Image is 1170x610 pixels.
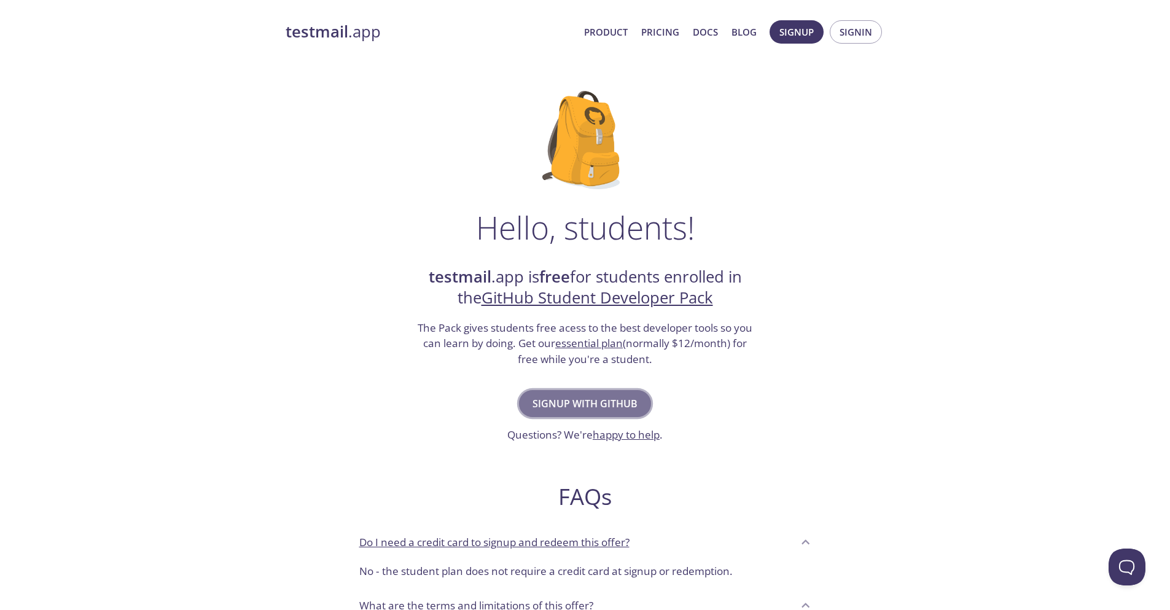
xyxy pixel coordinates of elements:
[770,20,824,44] button: Signup
[416,320,754,367] h3: The Pack gives students free acess to the best developer tools so you can learn by doing. Get our...
[429,266,491,287] strong: testmail
[349,525,821,558] div: Do I need a credit card to signup and redeem this offer?
[349,483,821,510] h2: FAQs
[830,20,882,44] button: Signin
[555,336,623,350] a: essential plan
[693,24,718,40] a: Docs
[539,266,570,287] strong: free
[416,267,754,309] h2: .app is for students enrolled in the
[519,390,651,417] button: Signup with GitHub
[641,24,679,40] a: Pricing
[532,395,638,412] span: Signup with GitHub
[476,209,695,246] h1: Hello, students!
[286,21,348,42] strong: testmail
[840,24,872,40] span: Signin
[542,91,628,189] img: github-student-backpack.png
[286,22,574,42] a: testmail.app
[359,563,811,579] p: No - the student plan does not require a credit card at signup or redemption.
[359,534,630,550] p: Do I need a credit card to signup and redeem this offer?
[584,24,628,40] a: Product
[731,24,757,40] a: Blog
[349,558,821,589] div: Do I need a credit card to signup and redeem this offer?
[593,428,660,442] a: happy to help
[482,287,713,308] a: GitHub Student Developer Pack
[1109,549,1145,585] iframe: Help Scout Beacon - Open
[507,427,663,443] h3: Questions? We're .
[779,24,814,40] span: Signup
